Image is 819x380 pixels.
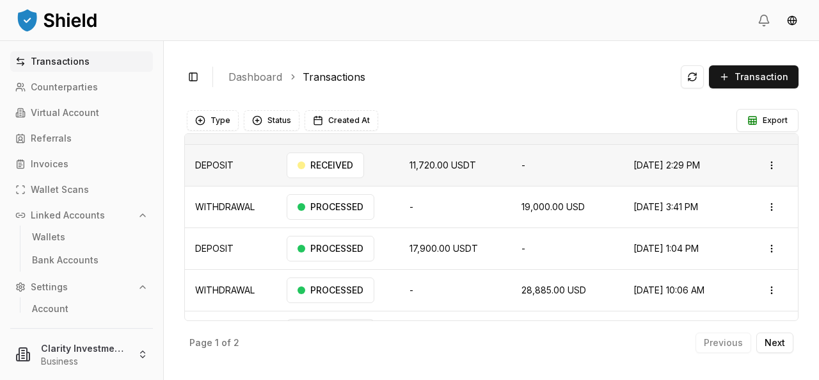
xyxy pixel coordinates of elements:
[10,154,153,174] a: Invoices
[409,160,476,170] span: 11,720.00 USDT
[521,201,585,212] span: 19,000.00 USD
[765,338,785,347] p: Next
[234,338,239,347] p: 2
[27,299,138,319] a: Account
[41,342,127,355] p: Clarity Investments LLC
[228,69,282,85] a: Dashboard
[27,227,138,247] a: Wallets
[633,201,698,212] span: [DATE] 3:41 PM
[521,243,525,254] span: -
[287,277,374,303] div: PROCESSED
[31,283,68,292] p: Settings
[756,333,793,353] button: Next
[409,243,478,254] span: 17,900.00 USDT
[287,236,374,261] div: PROCESSED
[27,250,138,270] a: Bank Accounts
[10,77,153,97] a: Counterparties
[228,69,671,85] nav: breadcrumb
[633,285,704,295] span: [DATE] 10:06 AM
[521,160,525,170] span: -
[735,70,788,83] span: Transaction
[31,160,68,169] p: Invoices
[185,311,276,352] td: DEPOSIT
[305,110,378,131] button: Created At
[32,256,99,265] p: Bank Accounts
[185,144,276,186] td: DEPOSIT
[32,233,65,242] p: Wallets
[31,108,99,117] p: Virtual Account
[41,355,127,368] p: Business
[187,110,239,131] button: Type
[736,109,799,132] button: Export
[15,7,99,33] img: ShieldPay Logo
[215,338,219,347] p: 1
[31,57,90,66] p: Transactions
[221,338,231,347] p: of
[32,304,68,313] p: Account
[409,285,413,295] span: -
[244,110,299,131] button: Status
[287,319,374,345] div: PROCESSED
[10,51,153,72] a: Transactions
[185,269,276,311] td: WITHDRAWAL
[409,201,413,212] span: -
[185,227,276,269] td: DEPOSIT
[10,128,153,149] a: Referrals
[31,185,89,194] p: Wallet Scans
[10,179,153,200] a: Wallet Scans
[5,334,158,375] button: Clarity Investments LLCBusiness
[709,65,799,88] button: Transaction
[633,160,700,170] span: [DATE] 2:29 PM
[633,243,699,254] span: [DATE] 1:04 PM
[31,83,98,92] p: Counterparties
[10,277,153,297] button: Settings
[185,186,276,227] td: WITHDRAWAL
[10,103,153,123] a: Virtual Account
[521,285,586,295] span: 28,885.00 USD
[287,153,364,178] div: RECEIVED
[287,194,374,220] div: PROCESSED
[10,205,153,226] button: Linked Accounts
[303,69,365,85] a: Transactions
[31,211,105,220] p: Linked Accounts
[189,338,212,347] p: Page
[328,115,370,126] span: Created At
[31,134,72,143] p: Referrals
